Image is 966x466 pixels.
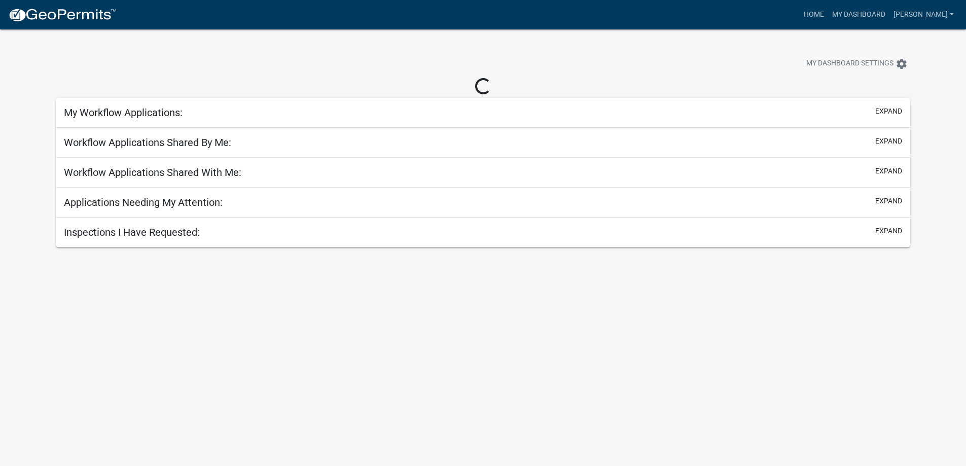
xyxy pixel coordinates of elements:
span: My Dashboard Settings [806,58,893,70]
a: My Dashboard [828,5,889,24]
button: My Dashboard Settingssettings [798,54,916,74]
button: expand [875,226,902,236]
h5: Inspections I Have Requested: [64,226,200,238]
button: expand [875,136,902,147]
a: [PERSON_NAME] [889,5,958,24]
h5: Applications Needing My Attention: [64,196,223,208]
button: expand [875,196,902,206]
h5: Workflow Applications Shared By Me: [64,136,231,149]
button: expand [875,106,902,117]
h5: Workflow Applications Shared With Me: [64,166,241,178]
i: settings [896,58,908,70]
h5: My Workflow Applications: [64,106,183,119]
button: expand [875,166,902,176]
a: Home [800,5,828,24]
